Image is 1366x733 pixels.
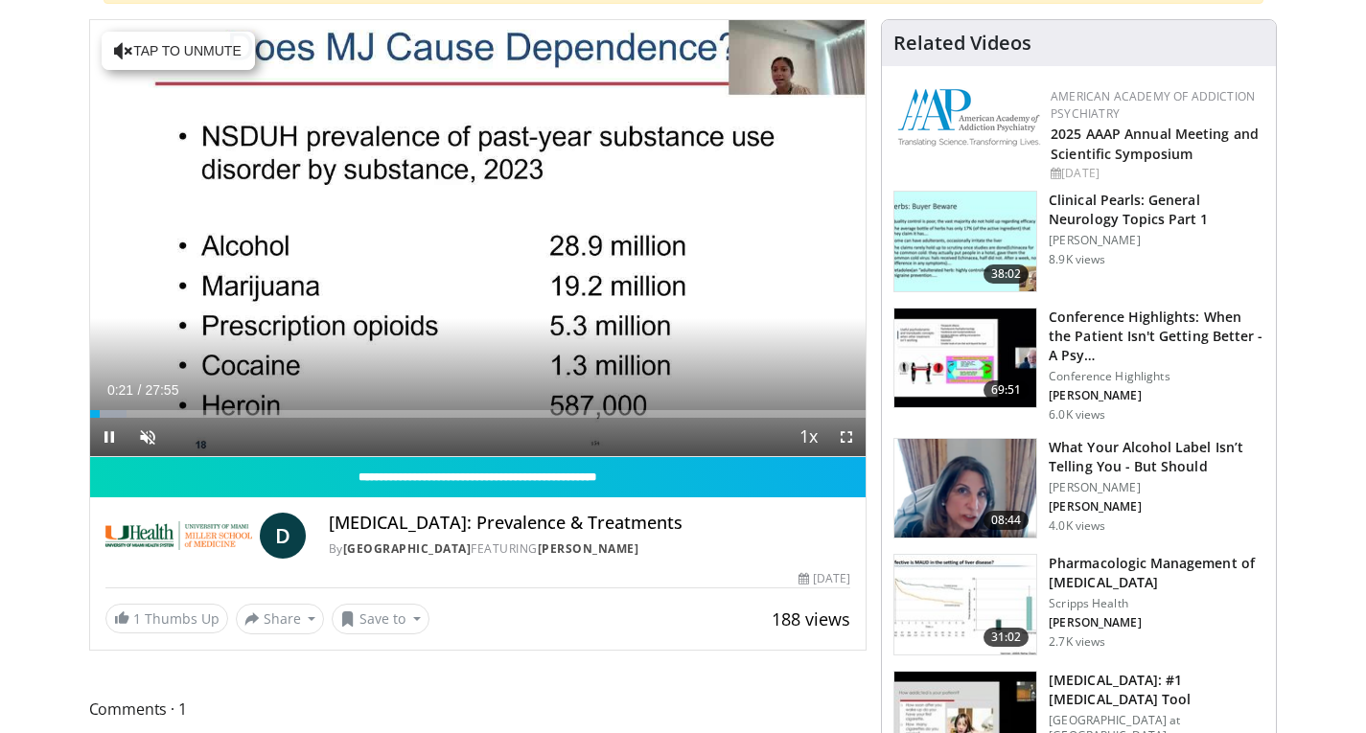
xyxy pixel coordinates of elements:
[236,604,325,634] button: Share
[1049,499,1264,515] p: [PERSON_NAME]
[1049,252,1105,267] p: 8.9K views
[1049,554,1264,592] h3: Pharmacologic Management of [MEDICAL_DATA]
[105,604,228,633] a: 1 Thumbs Up
[893,32,1031,55] h4: Related Videos
[90,418,128,456] button: Pause
[893,308,1264,423] a: 69:51 Conference Highlights: When the Patient Isn't Getting Better - A Psy… Conference Highlights...
[1051,125,1259,163] a: 2025 AAAP Annual Meeting and Scientific Symposium
[894,309,1036,408] img: 4362ec9e-0993-4580-bfd4-8e18d57e1d49.150x105_q85_crop-smart_upscale.jpg
[1051,88,1255,122] a: American Academy of Addiction Psychiatry
[1049,407,1105,423] p: 6.0K views
[90,410,867,418] div: Progress Bar
[984,264,1030,284] span: 38:02
[1049,596,1264,611] p: Scripps Health
[1049,191,1264,229] h3: Clinical Pearls: General Neurology Topics Part 1
[138,382,142,398] span: /
[538,540,639,557] a: [PERSON_NAME]
[1049,480,1264,495] p: [PERSON_NAME]
[1049,438,1264,476] h3: What Your Alcohol Label Isn’t Telling You - But Should
[329,540,850,558] div: By FEATURING
[894,192,1036,291] img: 91ec4e47-6cc3-4d45-a77d-be3eb23d61cb.150x105_q85_crop-smart_upscale.jpg
[1049,388,1264,403] p: [PERSON_NAME]
[133,609,141,628] span: 1
[1051,165,1261,182] div: [DATE]
[1049,308,1264,365] h3: Conference Highlights: When the Patient Isn't Getting Better - A Psy…
[332,604,429,634] button: Save to
[772,607,850,630] span: 188 views
[1049,634,1105,650] p: 2.7K views
[827,418,866,456] button: Fullscreen
[1049,369,1264,384] p: Conference Highlights
[105,513,252,559] img: University of Miami
[894,555,1036,654] img: b20a009e-c028-45a8-b15f-eefb193e12bc.150x105_q85_crop-smart_upscale.jpg
[329,513,850,534] h4: [MEDICAL_DATA]: Prevalence & Treatments
[1049,518,1105,534] p: 4.0K views
[102,32,255,70] button: Tap to unmute
[894,439,1036,538] img: 3c46fb29-c319-40f0-ac3f-21a5db39118c.png.150x105_q85_crop-smart_upscale.png
[893,438,1264,539] a: 08:44 What Your Alcohol Label Isn’t Telling You - But Should [PERSON_NAME] [PERSON_NAME] 4.0K views
[89,697,868,722] span: Comments 1
[145,382,178,398] span: 27:55
[897,88,1041,147] img: f7c290de-70ae-47e0-9ae1-04035161c232.png.150x105_q85_autocrop_double_scale_upscale_version-0.2.png
[90,20,867,457] video-js: Video Player
[893,191,1264,292] a: 38:02 Clinical Pearls: General Neurology Topics Part 1 [PERSON_NAME] 8.9K views
[984,380,1030,400] span: 69:51
[984,511,1030,530] span: 08:44
[789,418,827,456] button: Playback Rate
[1049,615,1264,630] p: [PERSON_NAME]
[1049,671,1264,709] h3: [MEDICAL_DATA]: #1 [MEDICAL_DATA] Tool
[107,382,133,398] span: 0:21
[799,570,850,587] div: [DATE]
[1049,233,1264,248] p: [PERSON_NAME]
[893,554,1264,655] a: 31:02 Pharmacologic Management of [MEDICAL_DATA] Scripps Health [PERSON_NAME] 2.7K views
[984,628,1030,647] span: 31:02
[260,513,306,559] a: D
[343,540,472,557] a: [GEOGRAPHIC_DATA]
[128,418,167,456] button: Unmute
